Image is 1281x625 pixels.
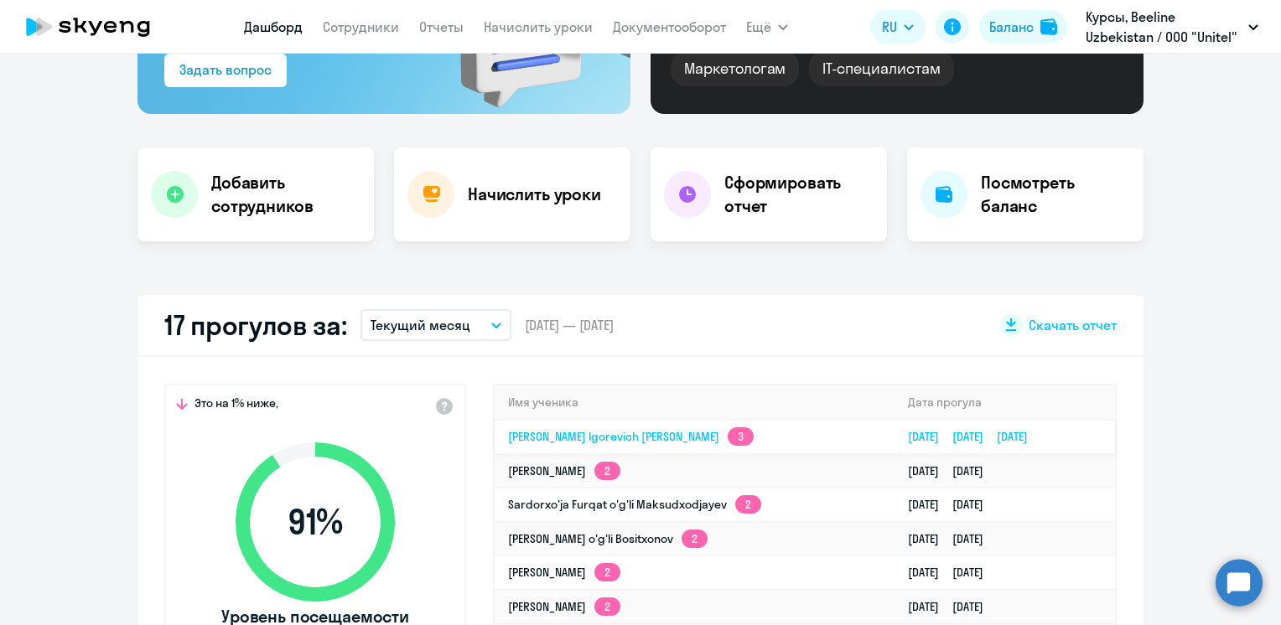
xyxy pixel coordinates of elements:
a: [PERSON_NAME] o'g'li Bositxonov2 [508,531,708,546]
h4: Сформировать отчет [724,171,874,218]
h4: Добавить сотрудников [211,171,360,218]
p: Текущий месяц [371,315,470,335]
div: Баланс [989,17,1034,37]
a: [PERSON_NAME]2 [508,463,620,478]
th: Имя ученика [495,385,895,420]
h4: Начислить уроки [468,183,601,206]
app-skyeng-badge: 2 [594,597,620,616]
a: [DATE][DATE] [908,497,997,512]
a: [DATE][DATE][DATE] [908,429,1041,444]
a: [PERSON_NAME] Igorevich [PERSON_NAME]3 [508,429,754,444]
a: Начислить уроки [484,18,593,35]
div: IT-специалистам [809,51,953,86]
a: [PERSON_NAME]2 [508,565,620,580]
a: [PERSON_NAME]2 [508,599,620,614]
span: RU [882,17,897,37]
a: Sardorxo'ja Furqat o'g'li Maksudxodjayev2 [508,497,761,512]
span: [DATE] — [DATE] [525,316,614,334]
th: Дата прогула [895,385,1115,420]
p: Курсы, Beeline Uzbekistan / ООО "Unitel" [1086,7,1242,47]
button: Балансbalance [979,10,1067,44]
div: Задать вопрос [179,59,272,80]
button: Курсы, Beeline Uzbekistan / ООО "Unitel" [1077,7,1267,47]
app-skyeng-badge: 2 [682,529,708,548]
a: Дашборд [244,18,303,35]
span: Это на 1% ниже, [194,395,278,416]
div: Маркетологам [671,51,799,86]
a: [DATE][DATE] [908,463,997,478]
app-skyeng-badge: 3 [728,427,754,446]
app-skyeng-badge: 2 [735,495,761,514]
button: Текущий месяц [360,309,511,341]
img: balance [1040,18,1057,35]
h4: Посмотреть баланс [981,171,1130,218]
a: Отчеты [419,18,464,35]
app-skyeng-badge: 2 [594,563,620,581]
a: [DATE][DATE] [908,599,997,614]
a: [DATE][DATE] [908,531,997,546]
span: Ещё [746,17,771,37]
a: Сотрудники [323,18,399,35]
app-skyeng-badge: 2 [594,462,620,480]
a: Документооборот [613,18,726,35]
button: RU [870,10,926,44]
button: Задать вопрос [164,54,287,87]
span: Скачать отчет [1029,316,1117,334]
span: 91 % [219,502,412,542]
a: [DATE][DATE] [908,565,997,580]
h2: 17 прогулов за: [164,308,347,342]
button: Ещё [746,10,788,44]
